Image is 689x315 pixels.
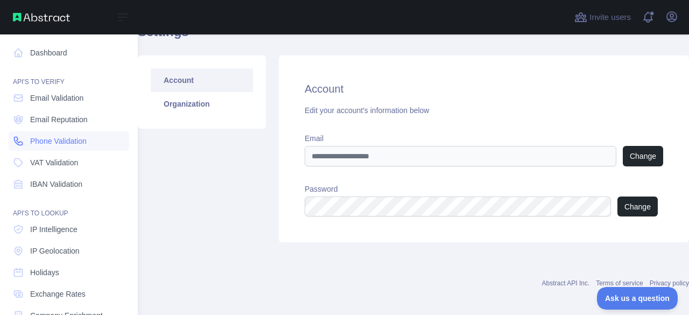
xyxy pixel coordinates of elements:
button: Change [617,197,658,216]
div: Edit your account's information below [305,105,663,116]
a: Exchange Rates [9,284,129,304]
button: Invite users [572,9,633,26]
a: Phone Validation [9,131,129,151]
a: Account [151,68,253,92]
div: API'S TO LOOKUP [9,196,129,218]
iframe: Toggle Customer Support [597,287,678,310]
a: IP Geolocation [9,241,129,261]
label: Email [305,133,663,144]
a: Organization [151,92,253,116]
span: Exchange Rates [30,289,86,299]
a: Abstract API Inc. [542,279,590,287]
a: Privacy policy [650,279,689,287]
a: Email Reputation [9,110,129,129]
a: Dashboard [9,43,129,62]
span: VAT Validation [30,157,78,168]
a: Holidays [9,263,129,282]
a: IP Intelligence [9,220,129,239]
div: API'S TO VERIFY [9,65,129,86]
span: Holidays [30,267,59,278]
span: IP Intelligence [30,224,78,235]
span: Phone Validation [30,136,87,146]
a: VAT Validation [9,153,129,172]
h1: Settings [138,23,689,49]
button: Change [623,146,663,166]
img: Abstract API [13,13,70,22]
label: Password [305,184,663,194]
a: Email Validation [9,88,129,108]
span: Invite users [589,11,631,24]
span: Email Reputation [30,114,88,125]
span: Email Validation [30,93,83,103]
a: IBAN Validation [9,174,129,194]
a: Terms of service [596,279,643,287]
h2: Account [305,81,663,96]
span: IBAN Validation [30,179,82,190]
span: IP Geolocation [30,246,80,256]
